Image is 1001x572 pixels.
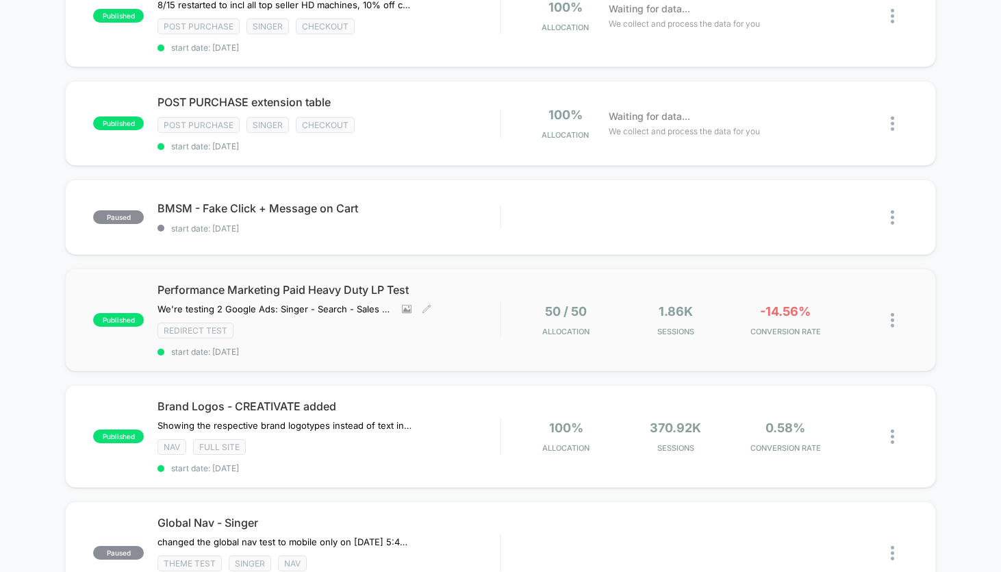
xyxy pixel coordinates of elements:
img: close [891,546,894,560]
span: Redirect Test [157,323,233,338]
span: Theme Test [157,556,222,571]
span: start date: [DATE] [157,347,500,357]
span: published [93,9,144,23]
span: 370.92k [650,421,701,435]
span: start date: [DATE] [157,223,500,234]
span: CONVERSION RATE [734,327,837,336]
span: 100% [548,108,583,122]
span: POST PURCHASE extension table [157,95,500,109]
span: Full site [193,439,246,455]
img: close [891,313,894,327]
span: NAV [278,556,307,571]
span: 1.86k [659,304,693,319]
span: start date: [DATE] [157,42,500,53]
span: Brand Logos - CREATIVATE added [157,399,500,413]
span: Sessions [624,327,727,336]
span: 50 / 50 [545,304,587,319]
span: 100% [549,421,583,435]
span: Waiting for data... [609,109,690,124]
span: paused [93,546,144,560]
span: Showing the respective brand logotypes instead of text in tabs [157,420,411,431]
span: Post Purchase [157,117,240,133]
img: close [891,9,894,23]
span: published [93,430,144,443]
span: We collect and process the data for you [609,125,760,138]
span: Waiting for data... [609,1,690,16]
span: Singer [246,18,289,34]
span: changed the global nav test to mobile only on [DATE] 5:45 pm CST due to GMC issuesRestarted 7/24 ... [157,536,411,547]
span: Allocation [542,23,589,32]
span: Allocation [542,443,590,453]
span: Singer [229,556,271,571]
span: Allocation [542,327,590,336]
span: published [93,313,144,327]
img: close [891,210,894,225]
span: BMSM - Fake Click + Message on Cart [157,201,500,215]
span: start date: [DATE] [157,141,500,151]
span: published [93,116,144,130]
span: We collect and process the data for you [609,17,760,30]
img: close [891,116,894,131]
span: Sessions [624,443,727,453]
span: 0.58% [765,421,805,435]
span: Singer [246,117,289,133]
span: paused [93,210,144,224]
span: We're testing 2 Google Ads: Singer - Search - Sales - Heavy Duty - Nonbrand and SINGER - PMax - H... [157,303,392,314]
span: checkout [296,18,355,34]
img: close [891,430,894,444]
span: Allocation [542,130,589,140]
span: CONVERSION RATE [734,443,837,453]
span: Global Nav - Singer [157,516,500,530]
span: checkout [296,117,355,133]
span: Post Purchase [157,18,240,34]
span: -14.56% [760,304,811,319]
span: NAV [157,439,186,455]
span: Performance Marketing Paid Heavy Duty LP Test [157,283,500,297]
span: start date: [DATE] [157,463,500,473]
